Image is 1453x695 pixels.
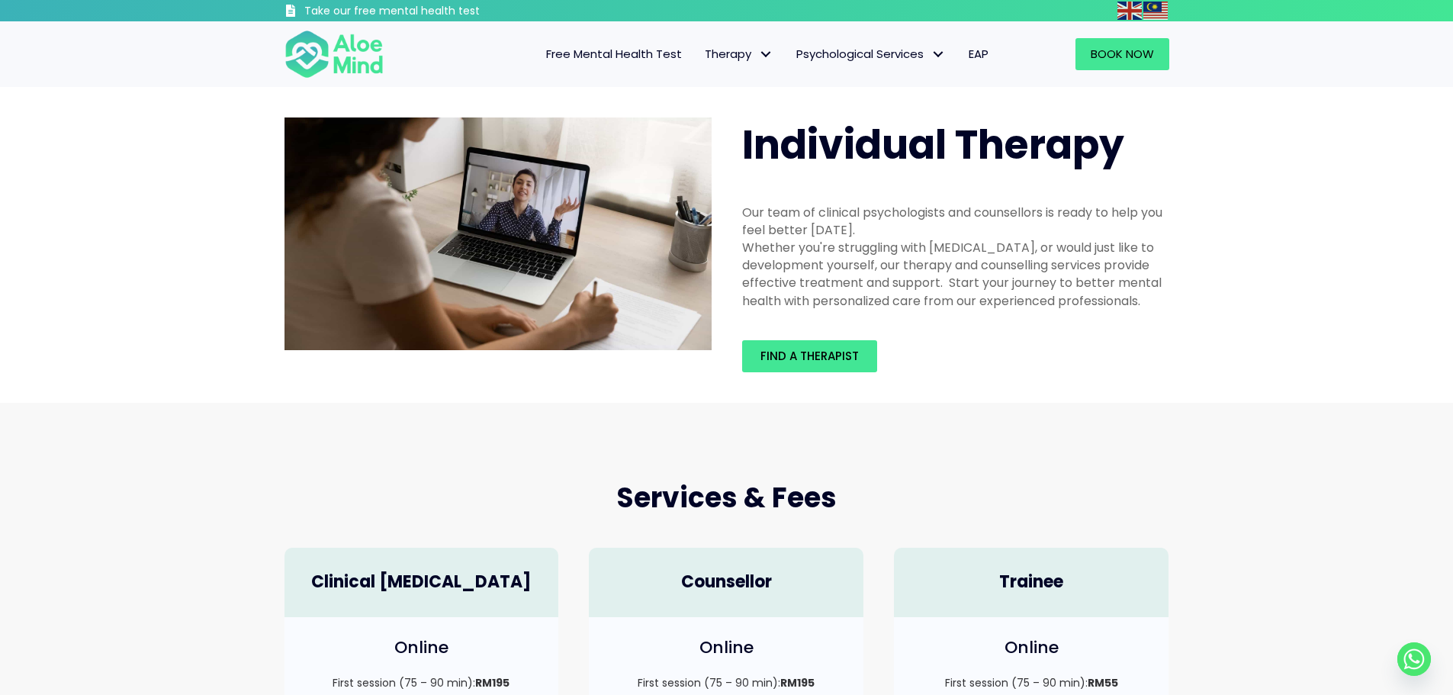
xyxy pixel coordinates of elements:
a: TherapyTherapy: submenu [693,38,785,70]
h4: Online [909,636,1153,660]
strong: RM195 [475,675,510,690]
span: Therapy [705,46,773,62]
a: EAP [957,38,1000,70]
img: en [1117,2,1142,20]
h4: Online [604,636,848,660]
span: Psychological Services: submenu [927,43,950,66]
span: EAP [969,46,988,62]
div: Whether you're struggling with [MEDICAL_DATA], or would just like to development yourself, our th... [742,239,1169,310]
img: ms [1143,2,1168,20]
p: First session (75 – 90 min): [300,675,544,690]
span: Free Mental Health Test [546,46,682,62]
a: English [1117,2,1143,19]
h3: Take our free mental health test [304,4,561,19]
img: Therapy online individual [284,117,712,350]
p: First session (75 – 90 min): [909,675,1153,690]
span: Therapy: submenu [755,43,777,66]
a: Book Now [1075,38,1169,70]
strong: RM195 [780,675,815,690]
span: Find a therapist [760,348,859,364]
a: Find a therapist [742,340,877,372]
div: Our team of clinical psychologists and counsellors is ready to help you feel better [DATE]. [742,204,1169,239]
a: Malay [1143,2,1169,19]
strong: RM55 [1088,675,1118,690]
h4: Trainee [909,571,1153,594]
span: Psychological Services [796,46,946,62]
span: Individual Therapy [742,117,1124,172]
h4: Counsellor [604,571,848,594]
a: Whatsapp [1397,642,1431,676]
h4: Clinical [MEDICAL_DATA] [300,571,544,594]
nav: Menu [403,38,1000,70]
img: Aloe mind Logo [284,29,384,79]
a: Psychological ServicesPsychological Services: submenu [785,38,957,70]
span: Book Now [1091,46,1154,62]
a: Take our free mental health test [284,4,561,21]
a: Free Mental Health Test [535,38,693,70]
span: Services & Fees [616,478,837,517]
h4: Online [300,636,544,660]
p: First session (75 – 90 min): [604,675,848,690]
